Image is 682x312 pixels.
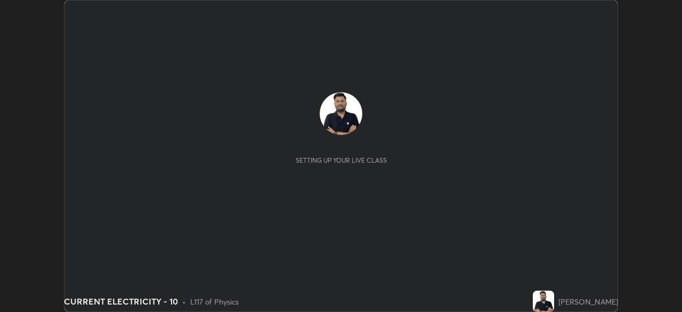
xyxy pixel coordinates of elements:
div: L117 of Physics [190,296,239,307]
div: CURRENT ELECTRICITY - 10 [64,295,178,308]
div: Setting up your live class [296,156,387,164]
div: • [182,296,186,307]
img: 8782f5c7b807477aad494b3bf83ebe7f.png [533,291,554,312]
img: 8782f5c7b807477aad494b3bf83ebe7f.png [320,92,362,135]
div: [PERSON_NAME] [558,296,618,307]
